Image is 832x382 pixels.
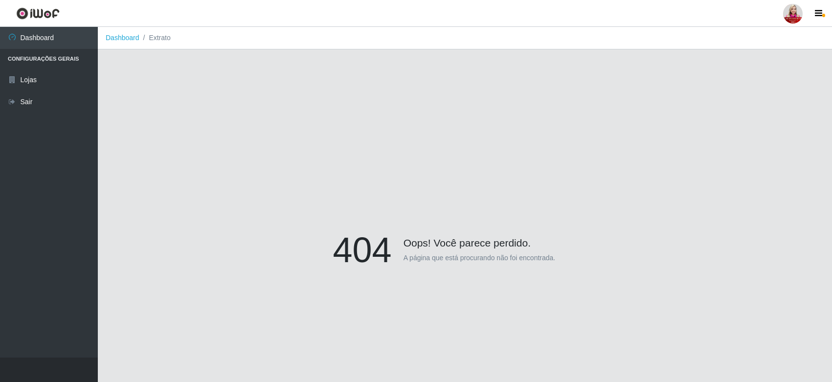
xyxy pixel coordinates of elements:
[139,33,171,43] li: Extrato
[404,253,556,263] p: A página que está procurando não foi encontrada.
[333,229,597,249] h4: Oops! Você parece perdido.
[16,7,60,20] img: CoreUI Logo
[98,27,832,49] nav: breadcrumb
[106,34,139,42] a: Dashboard
[333,229,392,271] h1: 404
